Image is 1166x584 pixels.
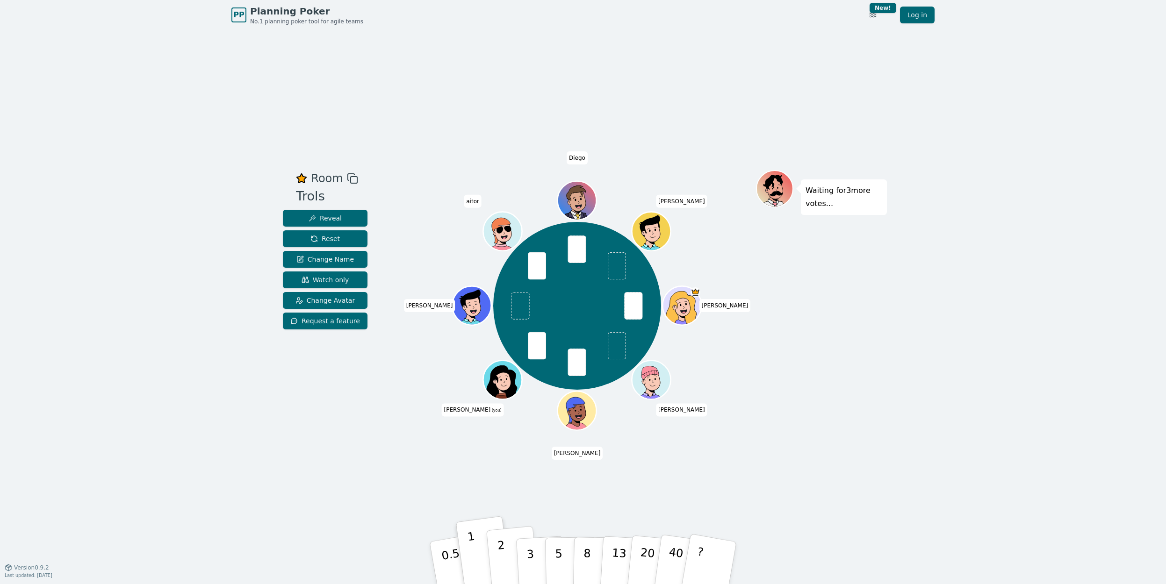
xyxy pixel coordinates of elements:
span: Room [311,170,343,187]
span: Last updated: [DATE] [5,573,52,578]
span: PP [233,9,244,21]
span: Click to change your name [404,299,455,312]
button: Change Name [283,251,367,268]
span: Planning Poker [250,5,363,18]
span: Click to change your name [552,447,603,460]
button: Version0.9.2 [5,564,49,571]
span: Click to change your name [442,404,504,417]
button: Reset [283,230,367,247]
button: Watch only [283,271,367,288]
span: Change Name [296,255,354,264]
button: Reveal [283,210,367,227]
span: Click to change your name [656,195,707,208]
button: Remove as favourite [296,170,307,187]
span: Reset [310,234,340,243]
span: Watch only [302,275,349,285]
span: Click to change your name [699,299,751,312]
button: Click to change your avatar [484,362,521,398]
button: New! [864,7,881,23]
span: Request a feature [290,316,360,326]
div: New! [870,3,896,13]
p: Waiting for 3 more votes... [806,184,882,210]
span: Version 0.9.2 [14,564,49,571]
a: Log in [900,7,935,23]
button: Request a feature [283,313,367,329]
a: PPPlanning PokerNo.1 planning poker tool for agile teams [231,5,363,25]
button: Change Avatar [283,292,367,309]
span: Change Avatar [295,296,355,305]
span: (you) [490,409,502,413]
span: No.1 planning poker tool for agile teams [250,18,363,25]
span: María is the host [691,287,701,297]
span: Click to change your name [656,404,707,417]
span: Click to change your name [464,195,482,208]
p: 1 [467,530,481,581]
div: Trols [296,187,358,206]
span: Reveal [309,214,342,223]
span: Click to change your name [567,151,588,164]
